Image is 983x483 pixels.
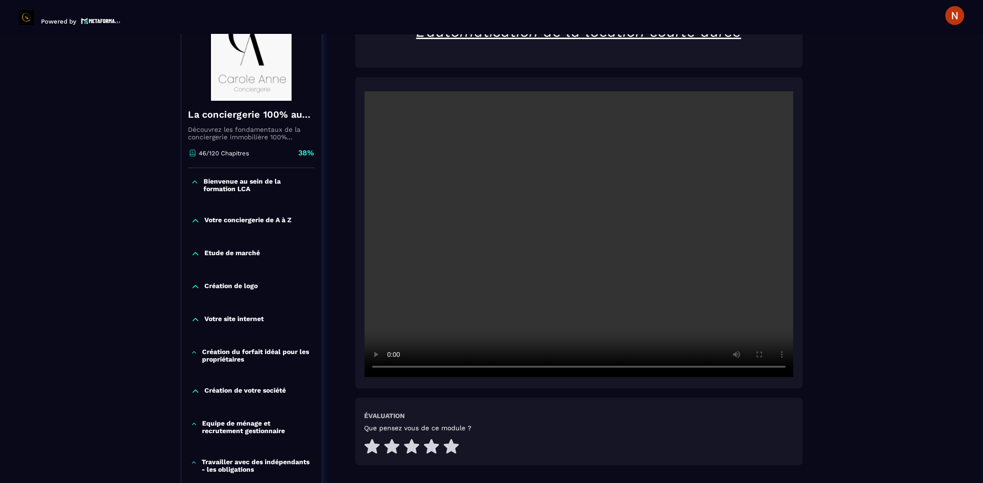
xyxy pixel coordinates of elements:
[299,148,315,158] p: 38%
[202,348,312,363] p: Création du forfait idéal pour les propriétaires
[205,216,292,225] p: Votre conciergerie de A à Z
[203,177,312,193] p: Bienvenue au sein de la formation LCA
[199,150,250,157] p: 46/120 Chapitres
[81,17,121,25] img: logo
[365,424,472,432] h5: Que pensez vous de ce module ?
[188,7,315,101] img: banner
[188,108,315,121] h4: La conciergerie 100% automatisée
[205,282,258,291] p: Création de logo
[19,10,34,25] img: logo-branding
[41,18,76,25] p: Powered by
[205,249,260,258] p: Etude de marché
[202,419,312,435] p: Equipe de ménage et recrutement gestionnaire
[202,458,312,473] p: Travailler avec des indépendants - les obligations
[365,412,405,419] h6: Évaluation
[188,126,315,141] p: Découvrez les fondamentaux de la conciergerie immobilière 100% automatisée. Cette formation est c...
[205,386,286,396] p: Création de votre société
[205,315,264,324] p: Votre site internet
